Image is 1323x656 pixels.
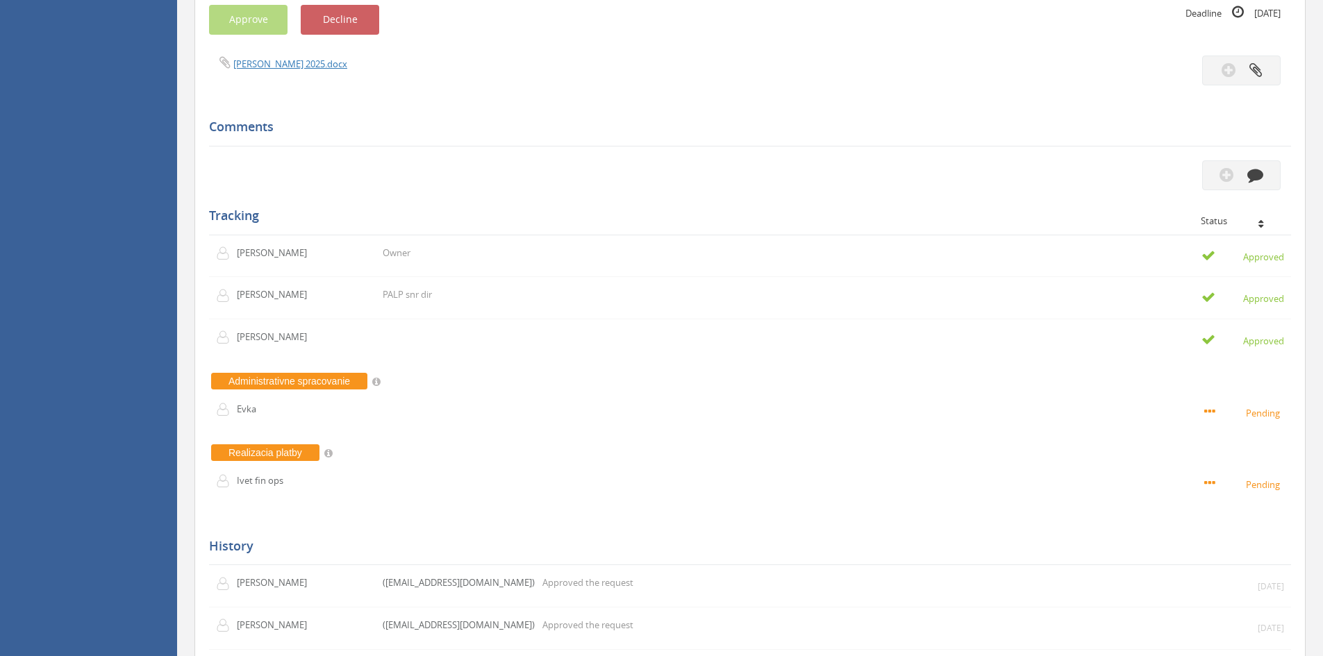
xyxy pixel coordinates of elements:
[1258,622,1284,634] small: [DATE]
[216,577,237,591] img: user-icon.png
[1204,405,1284,420] small: Pending
[1201,216,1281,226] div: Status
[211,444,319,461] span: Realizacia platby
[209,120,1281,134] h5: Comments
[1201,249,1284,264] small: Approved
[209,5,288,35] button: Approve
[1201,333,1284,348] small: Approved
[542,619,633,632] p: Approved the request
[233,58,347,70] a: [PERSON_NAME] 2025.docx
[383,246,410,260] p: Owner
[216,330,237,344] img: user-icon.png
[1258,580,1284,592] small: [DATE]
[237,403,317,416] p: Evka
[1185,5,1281,20] small: Deadline [DATE]
[216,289,237,303] img: user-icon.png
[209,539,1281,553] h5: History
[216,619,237,632] img: user-icon.png
[237,330,317,344] p: [PERSON_NAME]
[383,288,432,301] p: PALP snr dir
[216,403,237,417] img: user-icon.png
[237,288,317,301] p: [PERSON_NAME]
[237,474,317,487] p: Ivet fin ops
[383,619,535,632] p: ([EMAIL_ADDRESS][DOMAIN_NAME])
[209,209,1281,223] h5: Tracking
[383,576,535,589] p: ([EMAIL_ADDRESS][DOMAIN_NAME])
[237,576,317,589] p: [PERSON_NAME]
[237,246,317,260] p: [PERSON_NAME]
[542,576,633,589] p: Approved the request
[1201,290,1284,305] small: Approved
[1204,476,1284,491] small: Pending
[301,5,379,35] button: Decline
[237,619,317,632] p: [PERSON_NAME]
[211,373,367,389] span: Administrativne spracovanie
[216,474,237,488] img: user-icon.png
[216,246,237,260] img: user-icon.png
